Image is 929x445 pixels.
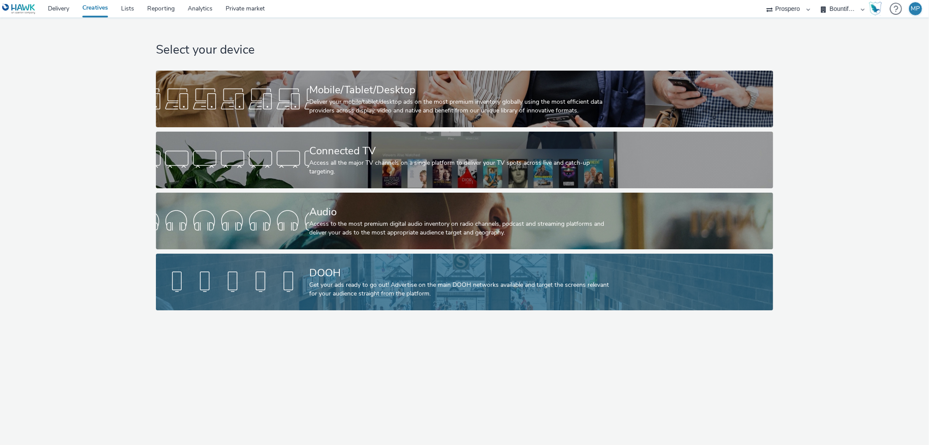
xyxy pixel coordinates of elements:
a: Mobile/Tablet/DesktopDeliver your mobile/tablet/desktop ads on the most premium inventory globall... [156,71,773,127]
div: Get your ads ready to go out! Advertise on the main DOOH networks available and target the screen... [309,281,616,299]
div: Audio [309,204,616,220]
a: DOOHGet your ads ready to go out! Advertise on the main DOOH networks available and target the sc... [156,254,773,310]
div: Connected TV [309,143,616,159]
a: AudioAccess to the most premium digital audio inventory on radio channels, podcast and streaming ... [156,193,773,249]
div: Deliver your mobile/tablet/desktop ads on the most premium inventory globally using the most effi... [309,98,616,115]
h1: Select your device [156,42,773,58]
div: DOOH [309,265,616,281]
div: Access to the most premium digital audio inventory on radio channels, podcast and streaming platf... [309,220,616,238]
div: Mobile/Tablet/Desktop [309,82,616,98]
div: MP [911,2,920,15]
div: Access all the major TV channels on a single platform to deliver your TV spots across live and ca... [309,159,616,177]
img: undefined Logo [2,3,36,14]
img: Hawk Academy [869,2,882,16]
a: Hawk Academy [869,2,885,16]
a: Connected TVAccess all the major TV channels on a single platform to deliver your TV spots across... [156,132,773,188]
